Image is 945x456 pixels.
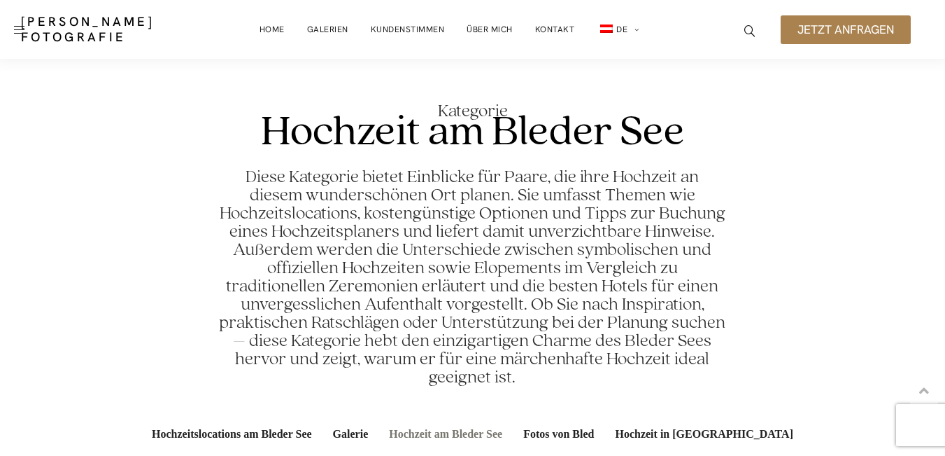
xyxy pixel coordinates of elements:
a: icon-magnifying-glass34 [737,18,762,43]
span: DE [616,24,627,35]
span: Jetzt anfragen [797,24,894,36]
a: Home [260,15,285,43]
a: Jetzt anfragen [781,15,911,44]
span: Kategorie [261,102,685,120]
h2: Diese Kategorie bietet Einblicke für Paare, die ihre Hochzeit an diesem wunderschönen Ort planen.... [218,168,727,387]
a: de_ATDE [597,15,639,44]
a: Kundenstimmen [371,15,445,43]
a: [PERSON_NAME] Fotografie [21,14,186,45]
h1: Hochzeit am Bleder See [261,111,685,154]
img: DE [600,25,613,33]
a: Galerien [307,15,348,43]
a: Kontakt [535,15,575,43]
a: Über mich [467,15,513,43]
